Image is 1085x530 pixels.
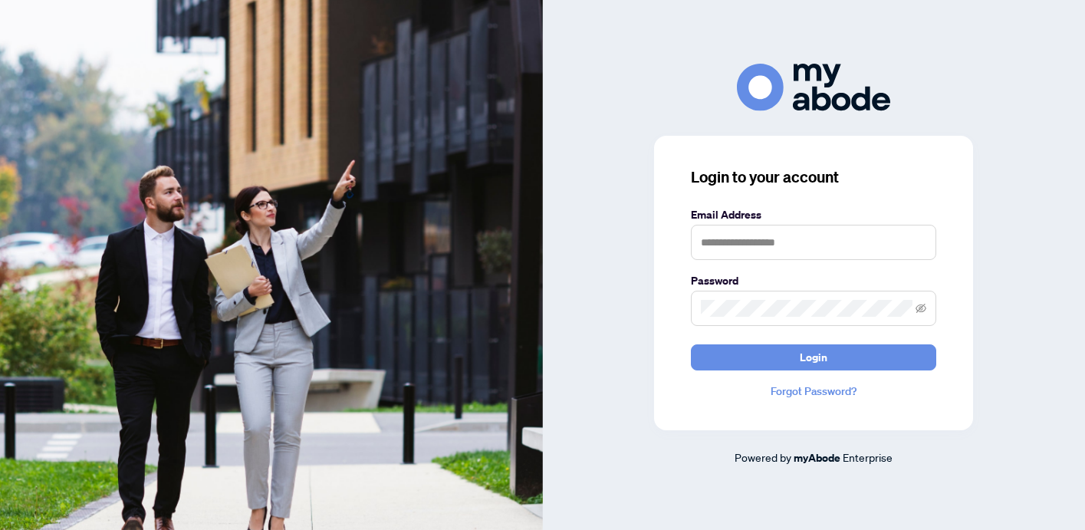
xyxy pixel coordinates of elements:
span: Powered by [735,450,791,464]
a: Forgot Password? [691,383,936,400]
h3: Login to your account [691,166,936,188]
a: myAbode [794,449,840,466]
span: eye-invisible [916,303,926,314]
button: Login [691,344,936,370]
span: Login [800,345,827,370]
span: Enterprise [843,450,893,464]
label: Password [691,272,936,289]
label: Email Address [691,206,936,223]
img: ma-logo [737,64,890,110]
